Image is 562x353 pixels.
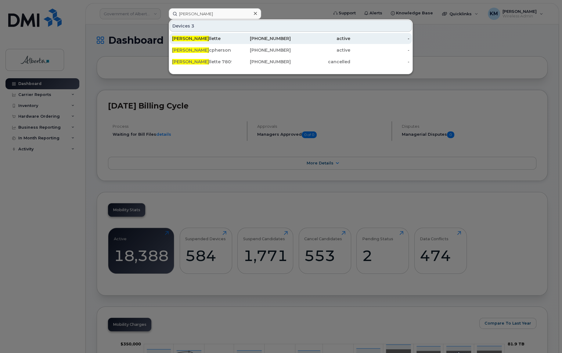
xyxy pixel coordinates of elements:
div: - [350,35,410,42]
a: [PERSON_NAME]llette[PHONE_NUMBER]active- [170,33,412,44]
span: [PERSON_NAME] [172,36,209,41]
a: [PERSON_NAME]cpherson[PHONE_NUMBER]active- [170,45,412,56]
div: cancelled [291,59,350,65]
div: [PHONE_NUMBER] [232,47,291,53]
div: - [350,47,410,53]
div: llette [172,35,232,42]
div: active [291,47,350,53]
span: 3 [191,23,194,29]
div: cpherson [172,47,232,53]
div: [PHONE_NUMBER] [232,35,291,42]
div: Devices [170,20,412,32]
div: [PHONE_NUMBER] [232,59,291,65]
div: llette 7809192439 [172,59,232,65]
span: [PERSON_NAME] [172,59,209,64]
span: [PERSON_NAME] [172,47,209,53]
a: [PERSON_NAME]llette 7809192439[PHONE_NUMBER]cancelled- [170,56,412,67]
div: - [350,59,410,65]
div: active [291,35,350,42]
